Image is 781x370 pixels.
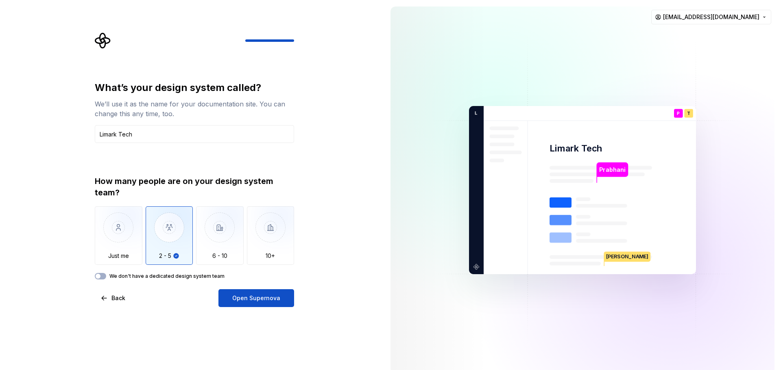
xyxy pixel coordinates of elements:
[677,111,680,116] p: P
[95,81,294,94] div: What’s your design system called?
[599,165,625,174] p: Prabhani
[95,99,294,119] div: We’ll use it as the name for your documentation site. You can change this any time, too.
[232,294,280,302] span: Open Supernova
[472,110,478,117] p: L
[651,10,771,24] button: [EMAIL_ADDRESS][DOMAIN_NAME]
[218,289,294,307] button: Open Supernova
[95,175,294,198] div: How many people are on your design system team?
[95,289,132,307] button: Back
[95,32,111,49] svg: Supernova Logo
[663,13,759,21] span: [EMAIL_ADDRESS][DOMAIN_NAME]
[684,109,693,118] div: T
[604,251,650,262] p: [PERSON_NAME]
[109,273,225,279] label: We don't have a dedicated design system team
[111,294,125,302] span: Back
[95,125,294,143] input: Design system name
[550,143,603,154] p: Limark Tech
